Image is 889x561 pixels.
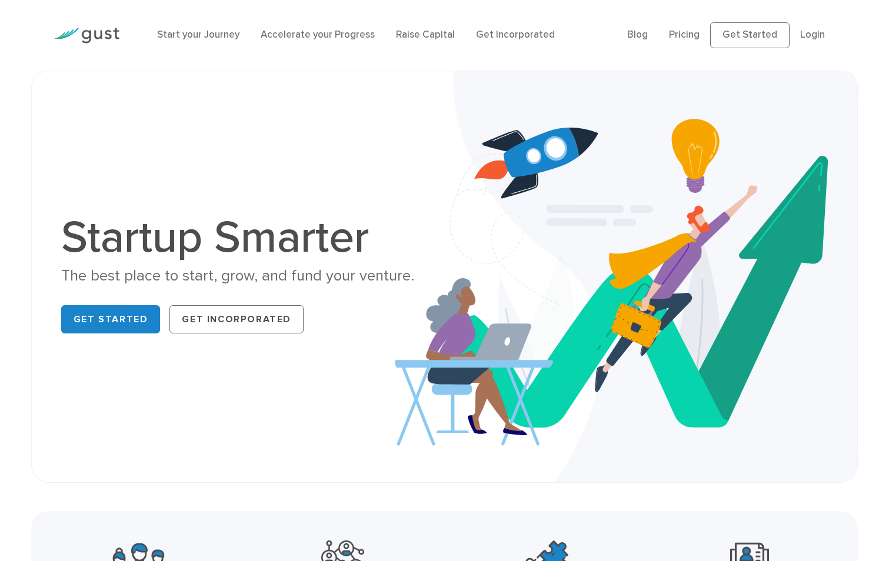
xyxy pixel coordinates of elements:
h1: Startup Smarter [61,215,436,260]
img: Startup Smarter Hero [395,71,858,482]
a: Accelerate your Progress [261,29,375,41]
a: Get Started [61,305,161,333]
a: Blog [627,29,648,41]
a: Raise Capital [396,29,455,41]
img: Gust Logo [54,28,119,44]
a: Start your Journey [157,29,239,41]
a: Get Incorporated [169,305,304,333]
a: Get Started [710,22,790,48]
a: Login [800,29,825,41]
div: The best place to start, grow, and fund your venture. [61,266,436,286]
a: Pricing [669,29,700,41]
a: Get Incorporated [476,29,555,41]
